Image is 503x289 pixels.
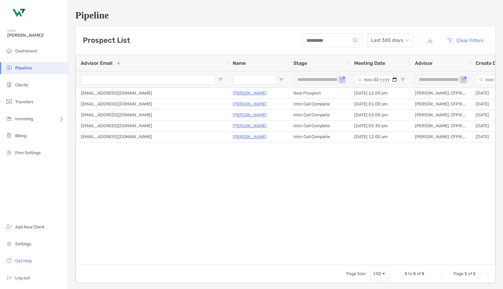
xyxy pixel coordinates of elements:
[76,99,228,109] div: [EMAIL_ADDRESS][DOMAIN_NAME]
[15,258,32,264] span: Get Help
[233,89,267,97] a: [PERSON_NAME]
[233,122,267,130] a: [PERSON_NAME]
[15,150,41,155] span: Firm Settings
[15,48,37,54] span: Dashboard
[5,132,13,139] img: billing icon
[5,81,13,88] img: clients icon
[83,36,130,45] h3: Prospect List
[15,224,44,230] span: Add New Client
[289,99,349,109] div: Intro Call Complete
[422,271,424,276] span: 5
[353,38,358,43] img: input icon
[446,271,451,276] div: Previous Page
[233,100,267,108] a: [PERSON_NAME]
[417,271,421,276] span: of
[5,240,13,247] img: settings icon
[289,121,349,131] div: Intro Call Complete
[5,223,13,230] img: add_new_client icon
[410,88,471,98] div: [PERSON_NAME], CFP®, AIF®, CPFA
[464,271,467,276] span: 1
[5,64,13,71] img: pipeline icon
[7,33,64,38] span: [PERSON_NAME]!
[410,131,471,142] div: [PERSON_NAME], CFP®, AIF®, CPFA
[371,34,409,47] span: Last 365 days
[15,133,26,138] span: Billing
[233,75,276,85] input: Name Filter Input
[370,267,390,281] div: Page Size
[349,88,410,98] div: [DATE] 12:00 pm
[340,77,344,82] button: Open Filter Menu
[81,60,112,66] span: Advisor Email
[15,82,28,88] span: Clients
[373,271,381,276] div: 100
[76,110,228,120] div: [EMAIL_ADDRESS][DOMAIN_NAME]
[81,75,216,85] input: Advisor Email Filter Input
[76,131,228,142] div: [EMAIL_ADDRESS][DOMAIN_NAME]
[279,77,284,82] button: Open Filter Menu
[349,131,410,142] div: [DATE] 12:00 am
[485,271,490,276] div: Last Page
[76,88,228,98] div: [EMAIL_ADDRESS][DOMAIN_NAME]
[76,121,228,131] div: [EMAIL_ADDRESS][DOMAIN_NAME]
[15,241,31,247] span: Settings
[346,271,367,276] div: Page Size:
[15,116,33,121] span: Investing
[442,34,488,47] button: Clear Filters
[408,271,412,276] span: to
[289,110,349,120] div: Intro Call Complete
[5,149,13,156] img: firm-settings icon
[410,121,471,131] div: [PERSON_NAME], CFP®, AIF®, CPFA
[410,99,471,109] div: [PERSON_NAME], CFP®, AIF®, CPFA
[5,115,13,122] img: investing icon
[473,271,476,276] span: 1
[349,110,410,120] div: [DATE] 03:00 pm
[5,274,13,281] img: logout icon
[415,60,433,66] span: Advisor
[405,271,407,276] span: 1
[15,65,32,71] span: Pipeline
[413,271,416,276] span: 5
[5,47,13,54] img: dashboard icon
[293,60,307,66] span: Stage
[15,99,33,105] span: Transfers
[233,133,267,141] a: [PERSON_NAME]
[233,60,246,66] span: Name
[75,10,496,21] h1: Pipeline
[478,271,483,276] div: Next Page
[468,271,472,276] span: of
[354,75,398,85] input: Meeting Date Filter Input
[289,131,349,142] div: Intro Call Complete
[354,60,385,66] span: Meeting Date
[349,121,410,131] div: [DATE] 03:30 pm
[289,88,349,98] div: New Prospect
[5,98,13,105] img: transfers icon
[15,275,30,281] span: Log out
[439,271,444,276] div: First Page
[5,257,13,264] img: get-help icon
[410,110,471,120] div: [PERSON_NAME], CFP®, AIF®, CPFA
[453,271,464,276] span: Page
[233,111,267,119] a: [PERSON_NAME]
[218,77,223,82] button: Open Filter Menu
[461,77,466,82] button: Open Filter Menu
[7,2,29,24] img: Zoe Logo
[349,99,410,109] div: [DATE] 01:00 pm
[400,77,405,82] button: Open Filter Menu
